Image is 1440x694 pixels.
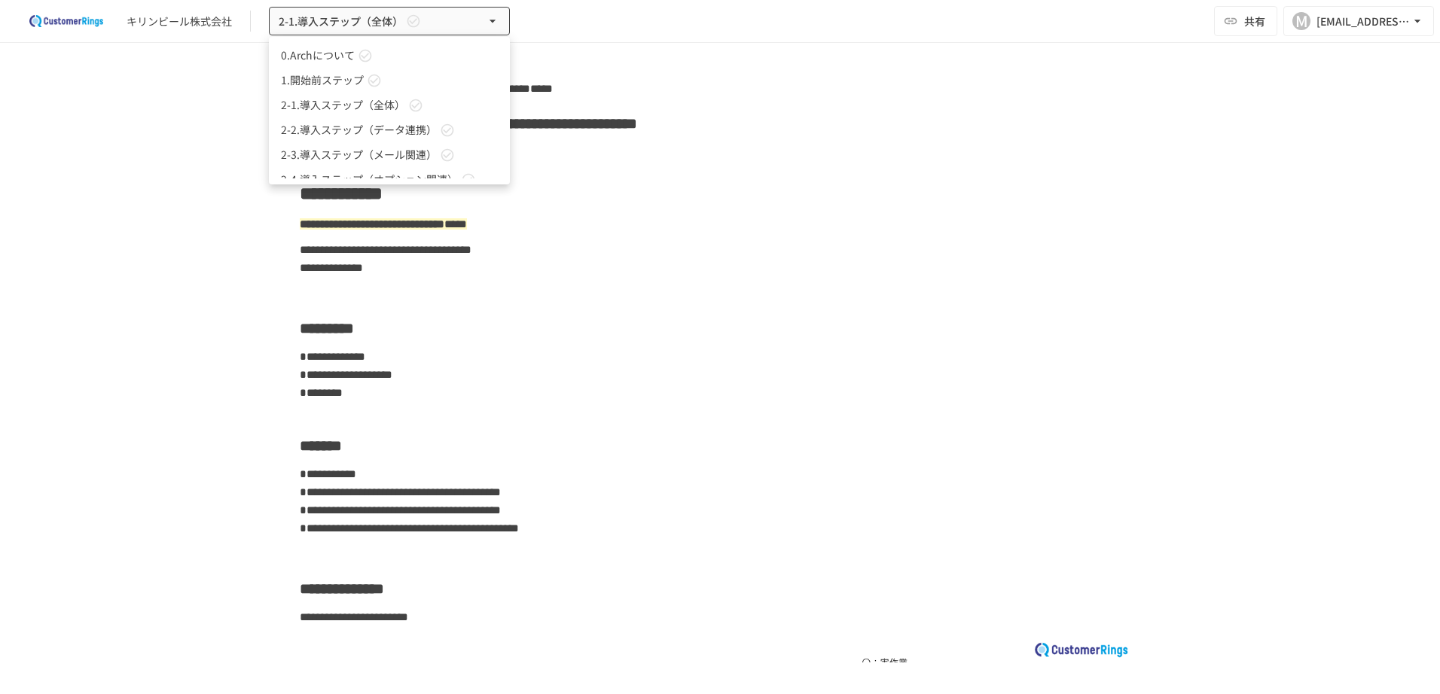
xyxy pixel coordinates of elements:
[281,147,437,163] span: 2-3.導入ステップ（メール関連）
[281,47,355,63] span: 0.Archについて
[281,122,437,138] span: 2-2.導入ステップ（データ連携）
[281,97,405,113] span: 2-1.導入ステップ（全体）
[281,172,458,187] span: 2-4.導入ステップ（オプション関連）
[281,72,364,88] span: 1.開始前ステップ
